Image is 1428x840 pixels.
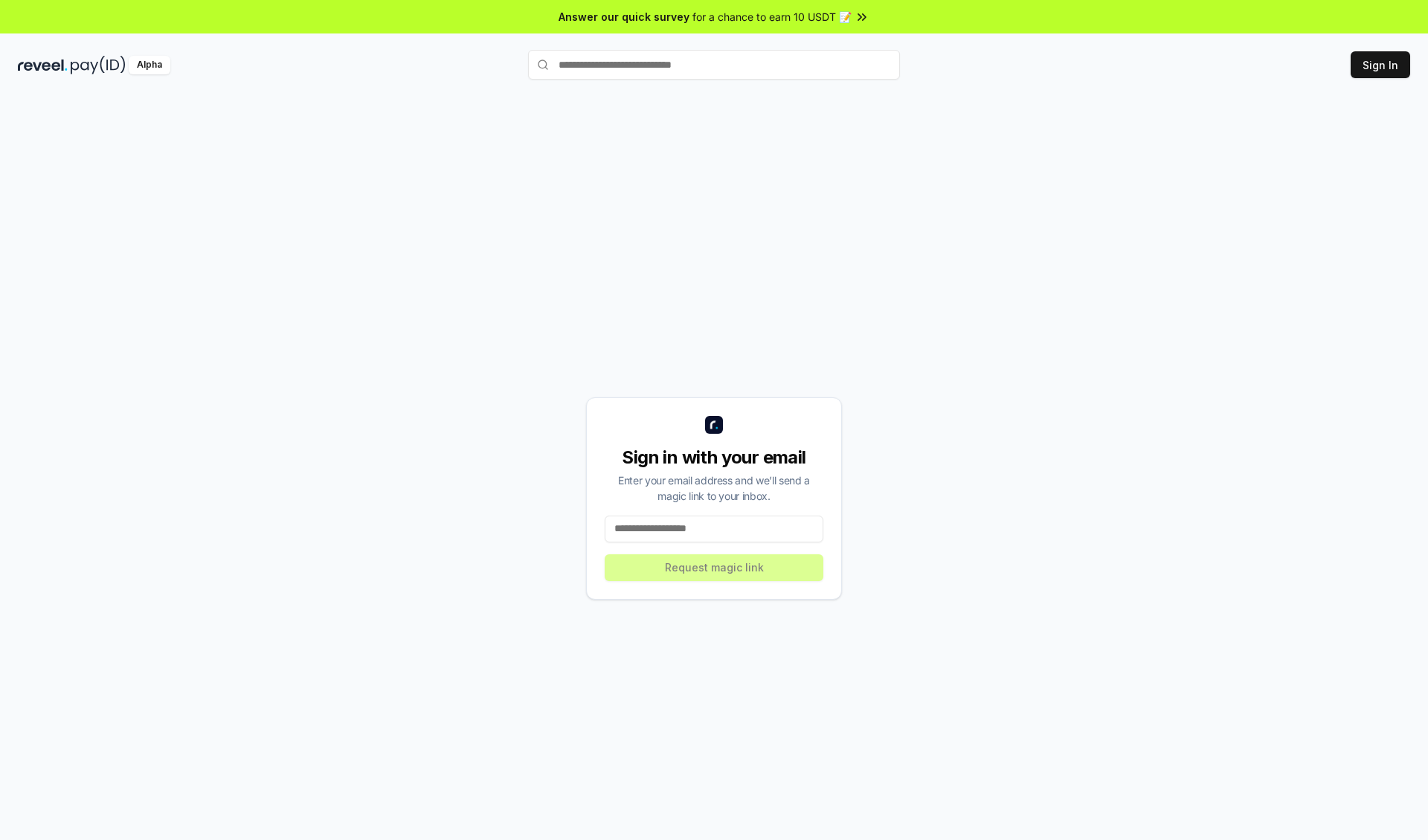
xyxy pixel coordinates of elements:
div: Enter your email address and we’ll send a magic link to your inbox. [605,472,823,504]
span: Answer our quick survey [559,9,689,25]
img: reveel_dark [18,56,68,74]
div: Alpha [129,56,170,74]
button: Sign In [1351,51,1410,78]
img: logo_small [705,416,723,434]
div: Sign in with your email [605,446,823,469]
span: for a chance to earn 10 USDT 📝 [692,9,852,25]
img: pay_id [71,56,126,74]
